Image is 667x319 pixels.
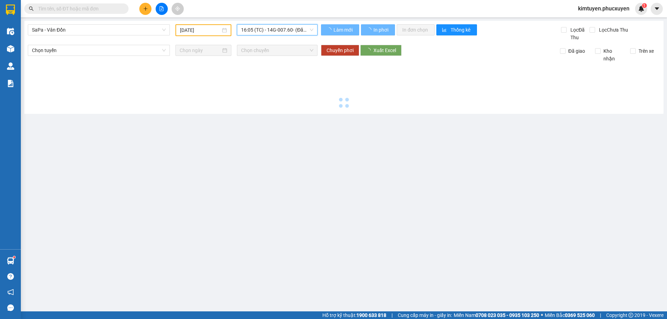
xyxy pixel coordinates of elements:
[241,45,313,56] span: Chọn chuyến
[601,47,625,62] span: Kho nhận
[398,311,452,319] span: Cung cấp máy in - giấy in:
[7,273,14,280] span: question-circle
[373,26,389,34] span: In phơi
[7,289,14,295] span: notification
[600,311,601,319] span: |
[6,5,15,15] img: logo-vxr
[175,6,180,11] span: aim
[327,27,332,32] span: loading
[596,26,629,34] span: Lọc Chưa Thu
[436,24,477,35] button: bar-chartThống kê
[651,3,663,15] button: caret-down
[7,304,14,311] span: message
[356,312,386,318] strong: 1900 633 818
[7,28,14,35] img: warehouse-icon
[321,24,359,35] button: Làm mới
[367,27,372,32] span: loading
[643,3,645,8] span: 1
[38,5,120,12] input: Tìm tên, số ĐT hoặc mã đơn
[360,45,402,56] button: Xuất Excel
[454,311,539,319] span: Miền Nam
[654,6,660,12] span: caret-down
[442,27,448,33] span: bar-chart
[397,24,435,35] button: In đơn chọn
[322,311,386,319] span: Hỗ trợ kỹ thuật:
[172,3,184,15] button: aim
[565,312,595,318] strong: 0369 525 060
[241,25,313,35] span: 16:05 (TC) - 14G-007.60 - (Đã hủy)
[573,4,635,13] span: kimtuyen.phucxuyen
[636,47,657,55] span: Trên xe
[373,47,396,54] span: Xuất Excel
[7,45,14,52] img: warehouse-icon
[451,26,471,34] span: Thống kê
[7,257,14,265] img: warehouse-icon
[366,48,373,53] span: loading
[7,62,14,70] img: warehouse-icon
[628,313,633,318] span: copyright
[13,256,15,258] sup: 1
[541,314,543,317] span: ⚪️
[321,45,359,56] button: Chuyển phơi
[568,26,589,41] span: Lọc Đã Thu
[566,47,588,55] span: Đã giao
[143,6,148,11] span: plus
[545,311,595,319] span: Miền Bắc
[156,3,168,15] button: file-add
[7,80,14,87] img: solution-icon
[642,3,647,8] sup: 1
[476,312,539,318] strong: 0708 023 035 - 0935 103 250
[333,26,354,34] span: Làm mới
[159,6,164,11] span: file-add
[638,6,644,12] img: icon-new-feature
[180,47,221,54] input: Chọn ngày
[32,25,166,35] span: SaPa - Vân Đồn
[361,24,395,35] button: In phơi
[392,311,393,319] span: |
[139,3,151,15] button: plus
[180,26,221,34] input: 01/09/2025
[32,45,166,56] span: Chọn tuyến
[29,6,34,11] span: search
